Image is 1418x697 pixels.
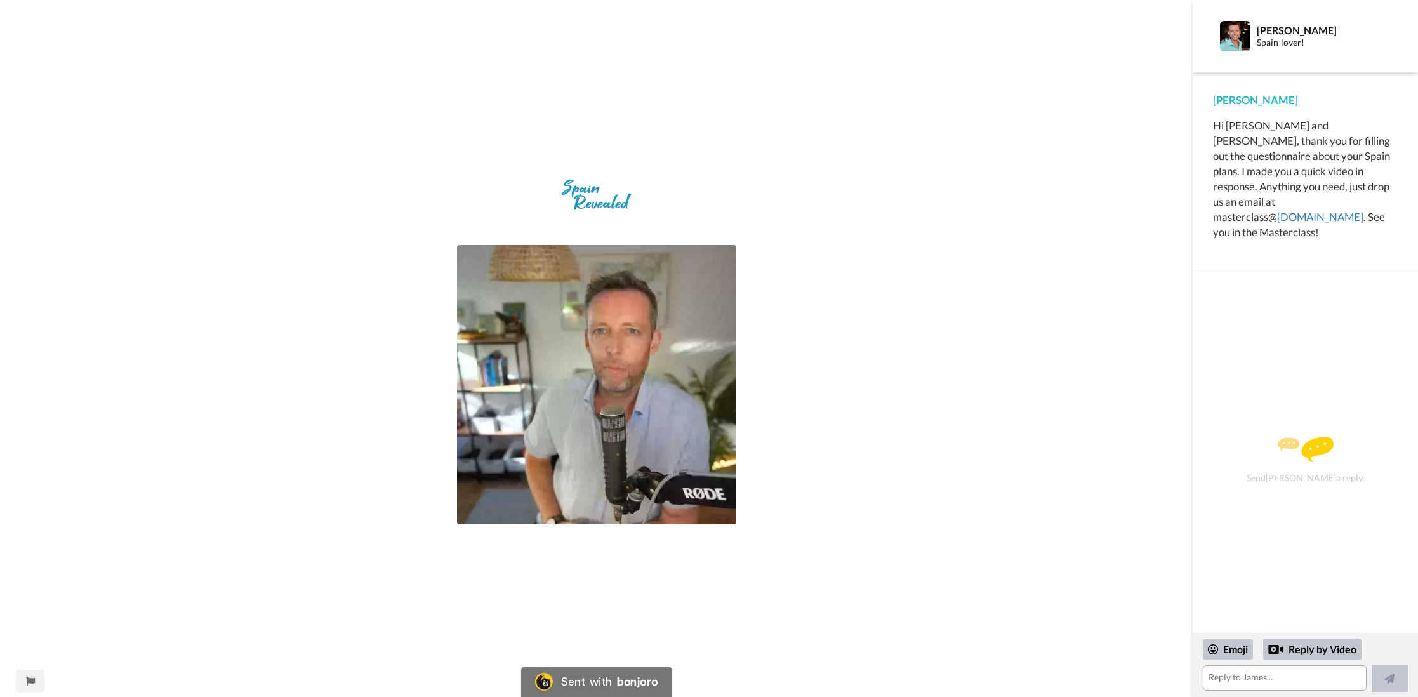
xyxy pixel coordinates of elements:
div: Spain lover! [1257,37,1397,48]
a: [DOMAIN_NAME] [1277,210,1363,223]
img: Bonjoro Logo [534,673,552,691]
img: message.svg [1278,437,1334,462]
div: [PERSON_NAME] [1257,24,1397,36]
div: Emoji [1203,639,1253,660]
div: Reply by Video [1263,639,1362,660]
div: [PERSON_NAME] [1213,93,1398,108]
div: Send [PERSON_NAME] a reply. [1210,293,1401,627]
div: Sent with [561,676,612,687]
div: Hi [PERSON_NAME] and [PERSON_NAME], thank you for filling out the questionnaire about your Spain ... [1213,118,1398,240]
a: Bonjoro LogoSent withbonjoro [520,667,672,697]
div: Reply by Video [1268,642,1283,657]
img: 06906c8b-eeae-4fc1-9b3e-93850d61b61a [551,169,641,220]
img: Profile Image [1220,21,1250,51]
div: bonjoro [617,676,658,687]
img: 9b5f7416-651d-49ef-b225-b8b028c6ea0f-thumb.jpg [457,245,736,524]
